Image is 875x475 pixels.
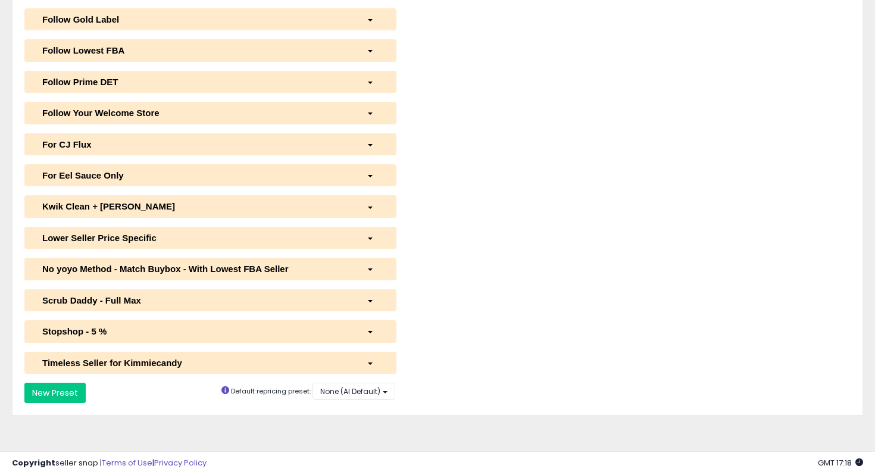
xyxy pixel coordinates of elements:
[24,8,396,30] button: Follow Gold Label
[33,138,358,151] div: For CJ Flux
[24,320,396,342] button: Stopshop - 5 %
[320,386,380,396] span: None (AI Default)
[24,71,396,93] button: Follow Prime DET
[24,164,396,186] button: For Eel Sauce Only
[24,102,396,124] button: Follow Your Welcome Store
[33,200,358,212] div: Kwik Clean + [PERSON_NAME]
[33,76,358,88] div: Follow Prime DET
[24,227,396,249] button: Lower Seller Price Specific
[12,458,207,469] div: seller snap | |
[24,133,396,155] button: For CJ Flux
[24,352,396,374] button: Timeless Seller for Kimmiecandy
[12,457,55,468] strong: Copyright
[24,289,396,311] button: Scrub Daddy - Full Max
[24,195,396,217] button: Kwik Clean + [PERSON_NAME]
[33,169,358,182] div: For Eel Sauce Only
[818,457,863,468] span: 2025-09-16 17:18 GMT
[231,386,311,396] small: Default repricing preset:
[33,107,358,119] div: Follow Your Welcome Store
[33,13,358,26] div: Follow Gold Label
[33,357,358,369] div: Timeless Seller for Kimmiecandy
[33,294,358,307] div: Scrub Daddy - Full Max
[33,262,358,275] div: No yoyo Method - Match Buybox - With Lowest FBA Seller
[33,325,358,337] div: Stopshop - 5 %
[33,44,358,57] div: Follow Lowest FBA
[102,457,152,468] a: Terms of Use
[33,232,358,244] div: Lower Seller Price Specific
[24,383,86,403] button: New Preset
[312,383,395,400] button: None (AI Default)
[24,258,396,280] button: No yoyo Method - Match Buybox - With Lowest FBA Seller
[24,39,396,61] button: Follow Lowest FBA
[154,457,207,468] a: Privacy Policy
